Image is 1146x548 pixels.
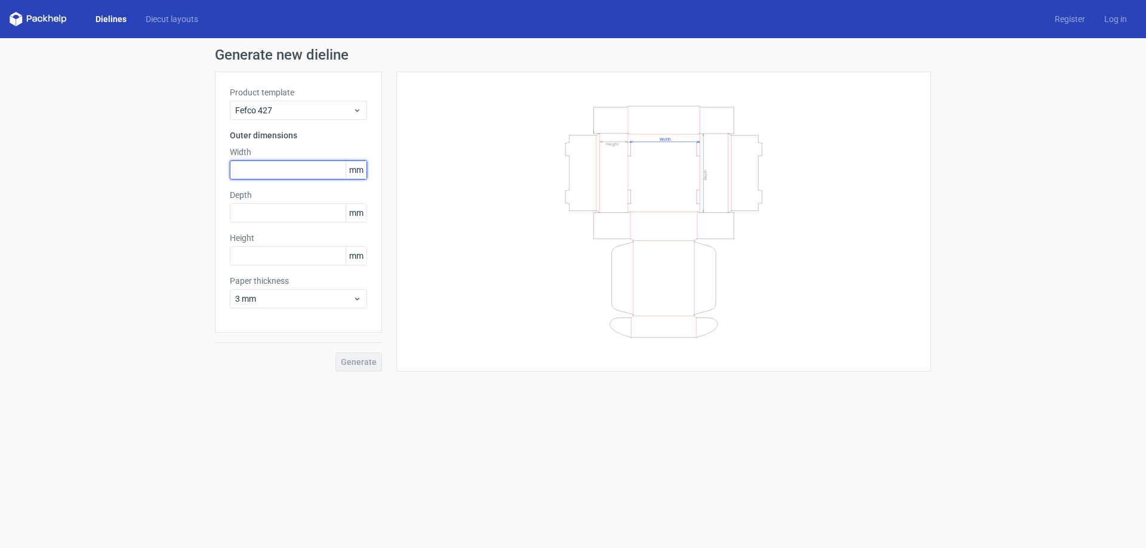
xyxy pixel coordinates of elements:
[606,141,618,146] text: Height
[1095,13,1136,25] a: Log in
[235,293,353,305] span: 3 mm
[703,169,708,179] text: Depth
[1045,13,1095,25] a: Register
[86,13,136,25] a: Dielines
[230,189,367,201] label: Depth
[346,161,366,179] span: mm
[230,275,367,287] label: Paper thickness
[215,48,931,62] h1: Generate new dieline
[346,247,366,265] span: mm
[660,136,671,141] text: Width
[235,104,353,116] span: Fefco 427
[230,232,367,244] label: Height
[136,13,208,25] a: Diecut layouts
[230,146,367,158] label: Width
[230,129,367,141] h3: Outer dimensions
[230,86,367,98] label: Product template
[346,204,366,222] span: mm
